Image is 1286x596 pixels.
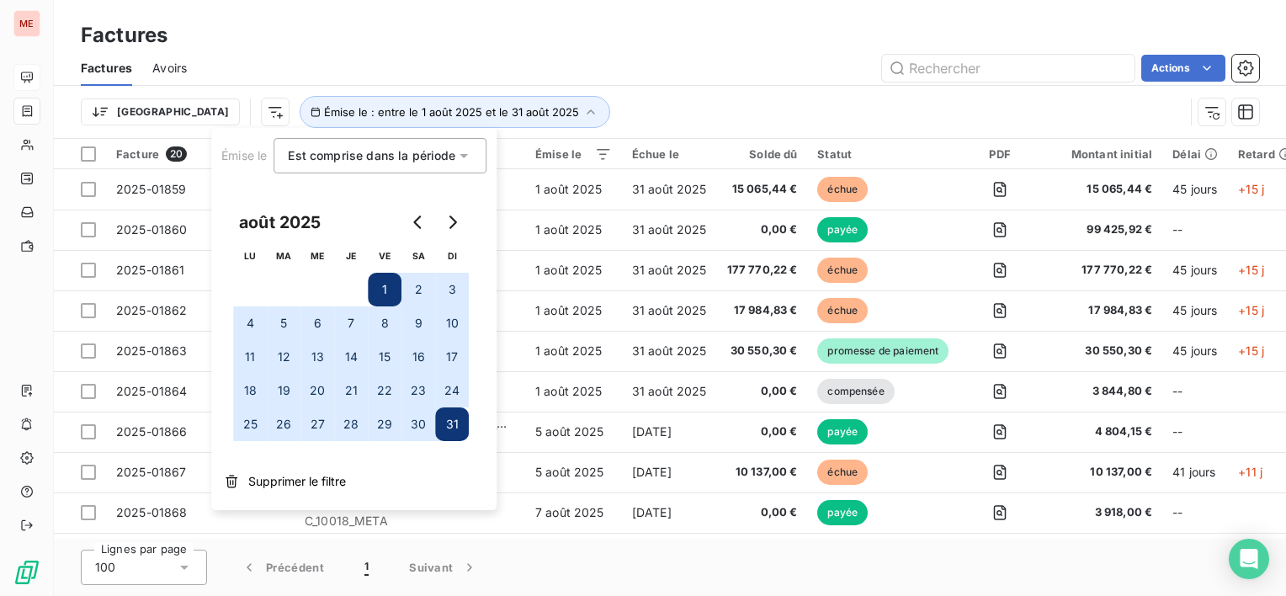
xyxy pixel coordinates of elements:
[116,424,188,439] span: 2025-01866
[622,492,717,533] td: [DATE]
[525,290,622,331] td: 1 août 2025
[969,147,1030,161] div: PDF
[525,371,622,412] td: 1 août 2025
[401,205,435,239] button: Go to previous month
[368,239,401,273] th: vendredi
[267,340,300,374] button: 12
[727,221,798,238] span: 0,00 €
[622,250,717,290] td: 31 août 2025
[334,340,368,374] button: 14
[152,60,187,77] span: Avoirs
[622,452,717,492] td: [DATE]
[389,550,498,585] button: Suivant
[882,55,1135,82] input: Rechercher
[288,148,455,162] span: Est comprise dans la période
[1238,343,1264,358] span: +15 j
[1162,533,1228,573] td: 39 jours
[116,263,185,277] span: 2025-01861
[248,473,346,490] span: Supprimer le filtre
[116,182,187,196] span: 2025-01859
[233,407,267,441] button: 25
[525,210,622,250] td: 1 août 2025
[300,407,334,441] button: 27
[525,492,622,533] td: 7 août 2025
[435,407,469,441] button: 31
[166,146,187,162] span: 20
[817,147,949,161] div: Statut
[81,20,167,51] h3: Factures
[368,374,401,407] button: 22
[1051,147,1152,161] div: Montant initial
[727,464,798,481] span: 10 137,00 €
[116,465,187,479] span: 2025-01867
[116,147,159,161] span: Facture
[727,147,798,161] div: Solde dû
[525,533,622,573] td: 7 août 2025
[300,306,334,340] button: 6
[1162,169,1228,210] td: 45 jours
[435,273,469,306] button: 3
[233,340,267,374] button: 11
[116,384,188,398] span: 2025-01864
[401,306,435,340] button: 9
[221,550,344,585] button: Précédent
[435,205,469,239] button: Go to next month
[1051,181,1152,198] span: 15 065,44 €
[1051,383,1152,400] span: 3 844,80 €
[116,303,188,317] span: 2025-01862
[1141,55,1225,82] button: Actions
[622,169,717,210] td: 31 août 2025
[1162,331,1228,371] td: 45 jours
[817,500,868,525] span: payée
[324,105,579,119] span: Émise le : entre le 1 août 2025 et le 31 août 2025
[727,181,798,198] span: 15 065,44 €
[211,463,497,500] button: Supprimer le filtre
[1162,492,1228,533] td: --
[817,177,868,202] span: échue
[334,374,368,407] button: 21
[13,559,40,586] img: Logo LeanPay
[1051,221,1152,238] span: 99 425,92 €
[300,239,334,273] th: mercredi
[1162,371,1228,412] td: --
[1238,182,1264,196] span: +15 j
[81,60,132,77] span: Factures
[525,412,622,452] td: 5 août 2025
[622,331,717,371] td: 31 août 2025
[334,239,368,273] th: jeudi
[525,331,622,371] td: 1 août 2025
[1172,147,1218,161] div: Délai
[81,98,240,125] button: [GEOGRAPHIC_DATA]
[817,338,949,364] span: promesse de paiement
[622,371,717,412] td: 31 août 2025
[368,306,401,340] button: 8
[364,559,369,576] span: 1
[305,513,515,529] span: C_10018_META
[116,505,188,519] span: 2025-01868
[267,239,300,273] th: mardi
[1238,465,1262,479] span: +11 j
[334,306,368,340] button: 7
[525,452,622,492] td: 5 août 2025
[1051,464,1152,481] span: 10 137,00 €
[817,419,868,444] span: payée
[1162,452,1228,492] td: 41 jours
[817,379,894,404] span: compensée
[95,559,115,576] span: 100
[368,340,401,374] button: 15
[368,273,401,306] button: 1
[525,169,622,210] td: 1 août 2025
[300,340,334,374] button: 13
[233,239,267,273] th: lundi
[435,340,469,374] button: 17
[727,504,798,521] span: 0,00 €
[1238,303,1264,317] span: +15 j
[13,10,40,37] div: ME
[632,147,707,161] div: Échue le
[1162,290,1228,331] td: 45 jours
[233,374,267,407] button: 18
[116,222,188,237] span: 2025-01860
[401,273,435,306] button: 2
[344,550,389,585] button: 1
[727,262,798,279] span: 177 770,22 €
